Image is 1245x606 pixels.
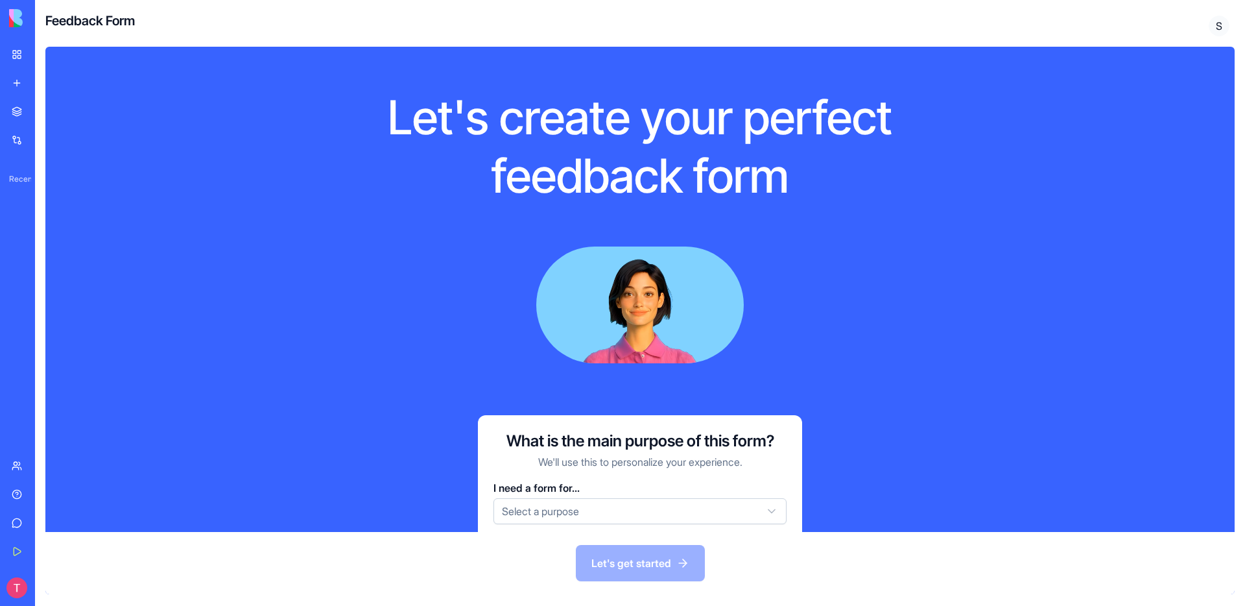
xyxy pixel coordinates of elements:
p: We'll use this to personalize your experience. [538,454,742,470]
span: S [1209,16,1229,36]
h3: What is the main purpose of this form? [506,431,774,452]
h4: Feedback Form [45,12,135,30]
h1: Let's create your perfect feedback form [350,88,931,205]
span: I need a form for... [493,481,580,494]
span: Recent [4,174,31,184]
img: ACg8ocJfRhMnTD8BXFpmGIDQQlkjM0urQ5ty7_OevorCf_Mrgf6h1g=s96-c [6,577,27,598]
img: logo [9,9,89,27]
